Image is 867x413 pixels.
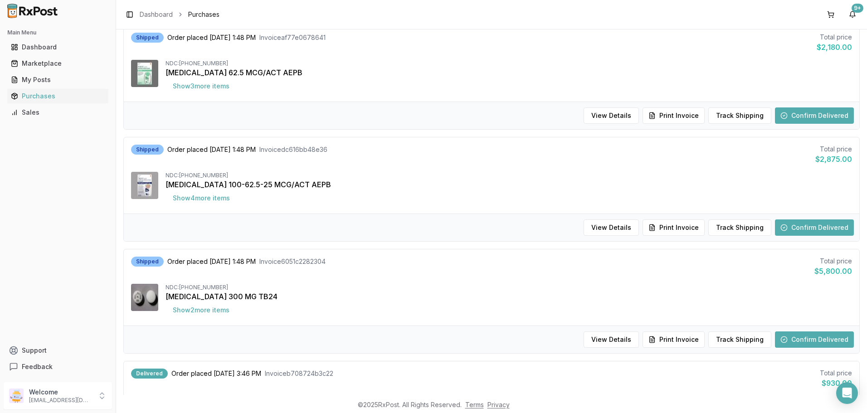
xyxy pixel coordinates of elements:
[584,331,639,348] button: View Details
[166,179,852,190] div: [MEDICAL_DATA] 100-62.5-25 MCG/ACT AEPB
[852,4,863,13] div: 9+
[814,257,852,266] div: Total price
[9,389,24,403] img: User avatar
[131,284,158,311] img: Wellbutrin XL 300 MG TB24
[487,401,510,408] a: Privacy
[708,331,771,348] button: Track Shipping
[166,60,852,67] div: NDC: [PHONE_NUMBER]
[708,219,771,236] button: Track Shipping
[7,104,108,121] a: Sales
[167,145,256,154] span: Order placed [DATE] 1:48 PM
[131,172,158,199] img: Trelegy Ellipta 100-62.5-25 MCG/ACT AEPB
[166,302,237,318] button: Show2more items
[166,291,852,302] div: [MEDICAL_DATA] 300 MG TB24
[820,378,852,389] div: $930.00
[815,154,852,165] div: $2,875.00
[814,266,852,277] div: $5,800.00
[7,29,108,36] h2: Main Menu
[4,40,112,54] button: Dashboard
[584,219,639,236] button: View Details
[7,88,108,104] a: Purchases
[11,92,105,101] div: Purchases
[845,7,860,22] button: 9+
[643,107,705,124] button: Print Invoice
[188,10,219,19] span: Purchases
[166,172,852,179] div: NDC: [PHONE_NUMBER]
[131,369,168,379] div: Delivered
[11,59,105,68] div: Marketplace
[4,56,112,71] button: Marketplace
[167,33,256,42] span: Order placed [DATE] 1:48 PM
[166,78,237,94] button: Show3more items
[11,108,105,117] div: Sales
[4,73,112,87] button: My Posts
[22,362,53,371] span: Feedback
[131,145,164,155] div: Shipped
[584,107,639,124] button: View Details
[4,105,112,120] button: Sales
[259,33,326,42] span: Invoice af77e0678641
[131,33,164,43] div: Shipped
[775,107,854,124] button: Confirm Delivered
[817,42,852,53] div: $2,180.00
[29,397,92,404] p: [EMAIL_ADDRESS][DOMAIN_NAME]
[836,382,858,404] div: Open Intercom Messenger
[815,145,852,154] div: Total price
[171,369,261,378] span: Order placed [DATE] 3:46 PM
[817,33,852,42] div: Total price
[11,75,105,84] div: My Posts
[4,89,112,103] button: Purchases
[166,284,852,291] div: NDC: [PHONE_NUMBER]
[775,331,854,348] button: Confirm Delivered
[259,145,327,154] span: Invoice dc616bb48e36
[7,72,108,88] a: My Posts
[167,257,256,266] span: Order placed [DATE] 1:48 PM
[643,219,705,236] button: Print Invoice
[465,401,484,408] a: Terms
[140,10,173,19] a: Dashboard
[29,388,92,397] p: Welcome
[131,60,158,87] img: Incruse Ellipta 62.5 MCG/ACT AEPB
[708,107,771,124] button: Track Shipping
[131,257,164,267] div: Shipped
[11,43,105,52] div: Dashboard
[7,39,108,55] a: Dashboard
[820,369,852,378] div: Total price
[643,331,705,348] button: Print Invoice
[7,55,108,72] a: Marketplace
[4,342,112,359] button: Support
[4,4,62,18] img: RxPost Logo
[775,219,854,236] button: Confirm Delivered
[4,359,112,375] button: Feedback
[140,10,219,19] nav: breadcrumb
[265,369,333,378] span: Invoice b708724b3c22
[259,257,326,266] span: Invoice 6051c2282304
[166,190,237,206] button: Show4more items
[166,67,852,78] div: [MEDICAL_DATA] 62.5 MCG/ACT AEPB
